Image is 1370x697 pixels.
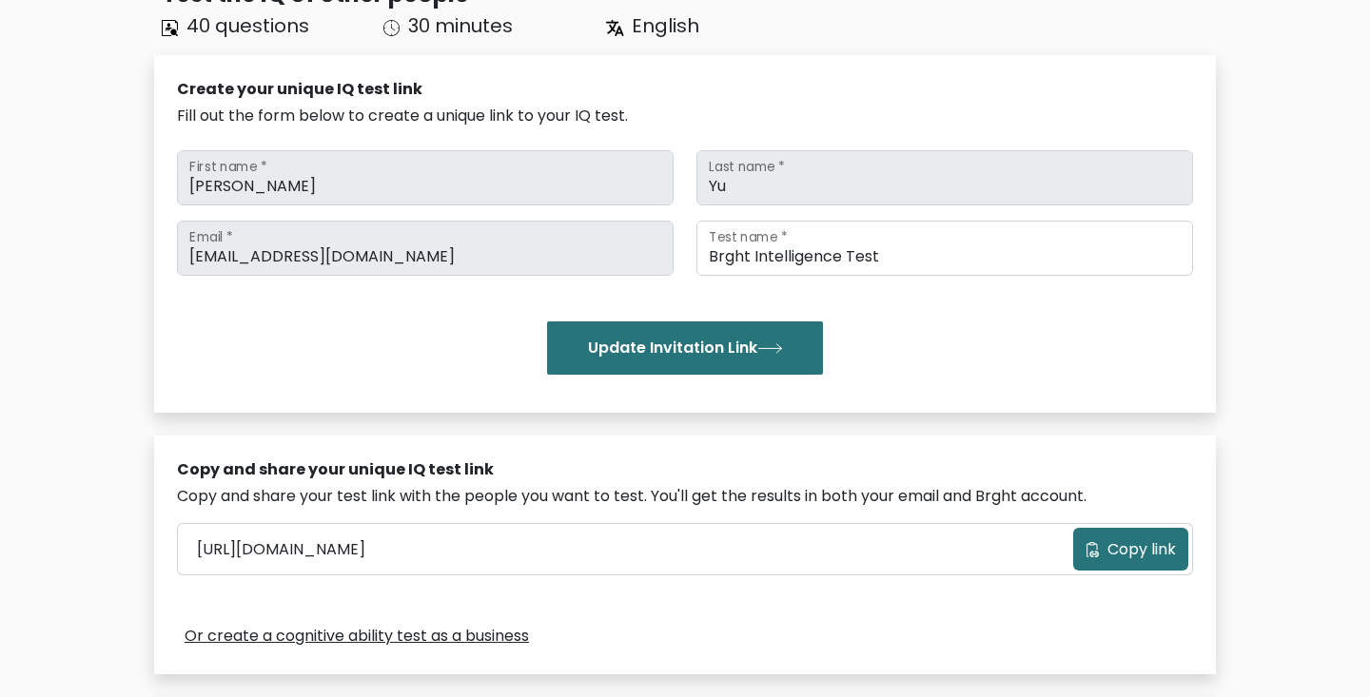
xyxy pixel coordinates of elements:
[408,12,513,39] span: 30 minutes
[177,78,1193,101] div: Create your unique IQ test link
[696,221,1193,276] input: Test name
[632,12,699,39] span: English
[1073,528,1188,571] button: Copy link
[1107,538,1176,561] span: Copy link
[547,321,823,375] button: Update Invitation Link
[177,150,674,205] input: First name
[177,105,1193,127] div: Fill out the form below to create a unique link to your IQ test.
[177,458,1193,481] div: Copy and share your unique IQ test link
[185,625,529,648] a: Or create a cognitive ability test as a business
[186,12,309,39] span: 40 questions
[177,221,674,276] input: Email
[177,485,1193,508] div: Copy and share your test link with the people you want to test. You'll get the results in both yo...
[696,150,1193,205] input: Last name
